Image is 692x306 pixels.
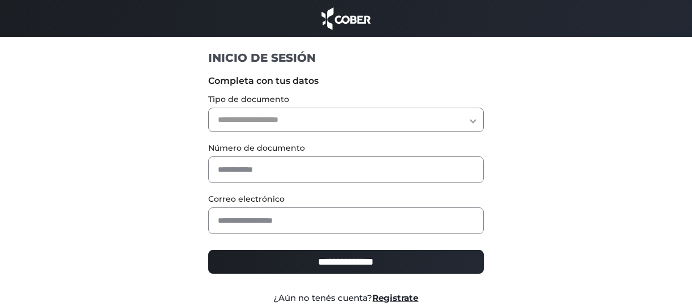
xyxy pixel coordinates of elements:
label: Número de documento [208,142,483,154]
img: cober_marca.png [319,6,374,31]
label: Tipo de documento [208,93,483,105]
label: Correo electrónico [208,193,483,205]
h1: INICIO DE SESIÓN [208,50,483,65]
a: Registrate [372,292,418,303]
div: ¿Aún no tenés cuenta? [200,292,492,305]
label: Completa con tus datos [208,74,483,88]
